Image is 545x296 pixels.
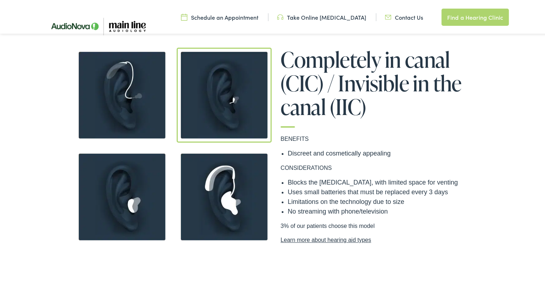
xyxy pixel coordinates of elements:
[181,12,258,20] a: Schedule an Appointment
[281,46,474,126] h1: Completely in canal (CIC) / Invisible in the canal (IIC)
[288,205,474,215] li: No streaming with phone/television
[277,12,283,20] img: utility icon
[441,7,509,24] a: Find a Hearing Clinic
[281,162,474,171] p: CONSIDERATIONS
[281,220,474,243] p: 3% of our patients choose this model
[181,12,187,20] img: utility icon
[281,234,474,243] a: Learn more about hearing aid types
[277,12,366,20] a: Take Online [MEDICAL_DATA]
[385,12,391,20] img: utility icon
[385,12,423,20] a: Contact Us
[288,176,474,186] li: Blocks the [MEDICAL_DATA], with limited space for venting
[288,147,474,157] li: Discreet and cosmetically appealing
[281,133,474,142] p: BENEFITS
[288,196,474,205] li: Limitations on the technology due to size
[288,186,474,196] li: Uses small batteries that must be replaced every 3 days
